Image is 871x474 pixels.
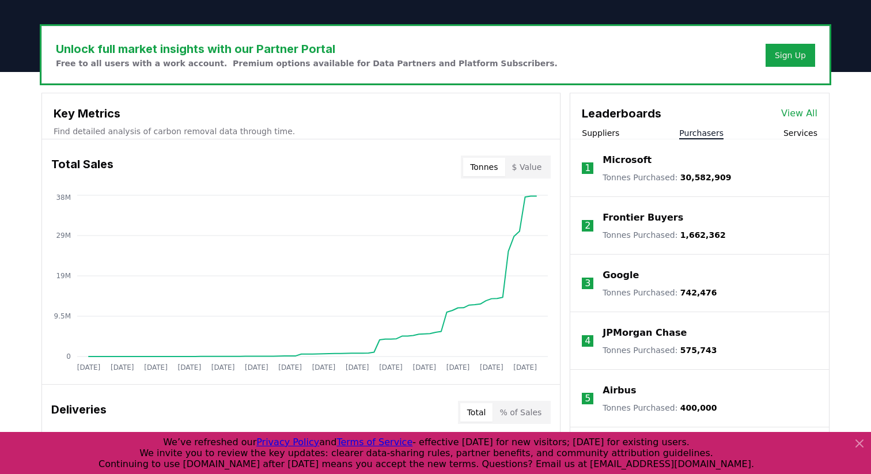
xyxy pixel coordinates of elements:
tspan: [DATE] [278,363,302,371]
p: 5 [585,392,590,405]
p: Find detailed analysis of carbon removal data through time. [54,126,548,137]
button: Total [460,403,493,422]
tspan: [DATE] [77,363,101,371]
button: Tonnes [463,158,505,176]
p: Tonnes Purchased : [603,229,725,241]
tspan: 9.5M [54,312,71,320]
tspan: 0 [66,352,71,361]
h3: Deliveries [51,401,107,424]
tspan: [DATE] [446,363,470,371]
p: Free to all users with a work account. Premium options available for Data Partners and Platform S... [56,58,558,69]
button: Purchasers [679,127,724,139]
span: 575,743 [680,346,717,355]
span: 400,000 [680,403,717,412]
tspan: 19M [56,272,71,280]
tspan: [DATE] [211,363,235,371]
a: Google [603,268,639,282]
tspan: [DATE] [312,363,336,371]
tspan: [DATE] [513,363,537,371]
p: Tonnes Purchased : [603,344,717,356]
p: 4 [585,334,590,348]
p: Tonnes Purchased : [603,172,731,183]
p: 3 [585,276,590,290]
tspan: [DATE] [111,363,134,371]
h3: Unlock full market insights with our Partner Portal [56,40,558,58]
p: Tonnes Purchased : [603,402,717,414]
button: Services [783,127,817,139]
h3: Leaderboards [582,105,661,122]
h3: Total Sales [51,156,113,179]
a: Airbus [603,384,636,397]
p: 1 [585,161,590,175]
tspan: [DATE] [412,363,436,371]
a: JPMorgan Chase [603,326,687,340]
span: 30,582,909 [680,173,732,182]
h3: Key Metrics [54,105,548,122]
p: 2 [585,219,590,233]
a: Frontier Buyers [603,211,683,225]
span: 742,476 [680,288,717,297]
button: $ Value [505,158,549,176]
tspan: [DATE] [245,363,268,371]
tspan: [DATE] [379,363,403,371]
tspan: 29M [56,232,71,240]
button: Sign Up [766,44,815,67]
span: 1,662,362 [680,230,726,240]
a: Microsoft [603,153,652,167]
tspan: 38M [56,194,71,202]
tspan: [DATE] [346,363,369,371]
a: View All [781,107,817,120]
button: Suppliers [582,127,619,139]
tspan: [DATE] [144,363,168,371]
button: % of Sales [493,403,548,422]
a: Sign Up [775,50,806,61]
tspan: [DATE] [480,363,503,371]
tspan: [DATE] [178,363,202,371]
p: Tonnes Purchased : [603,287,717,298]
